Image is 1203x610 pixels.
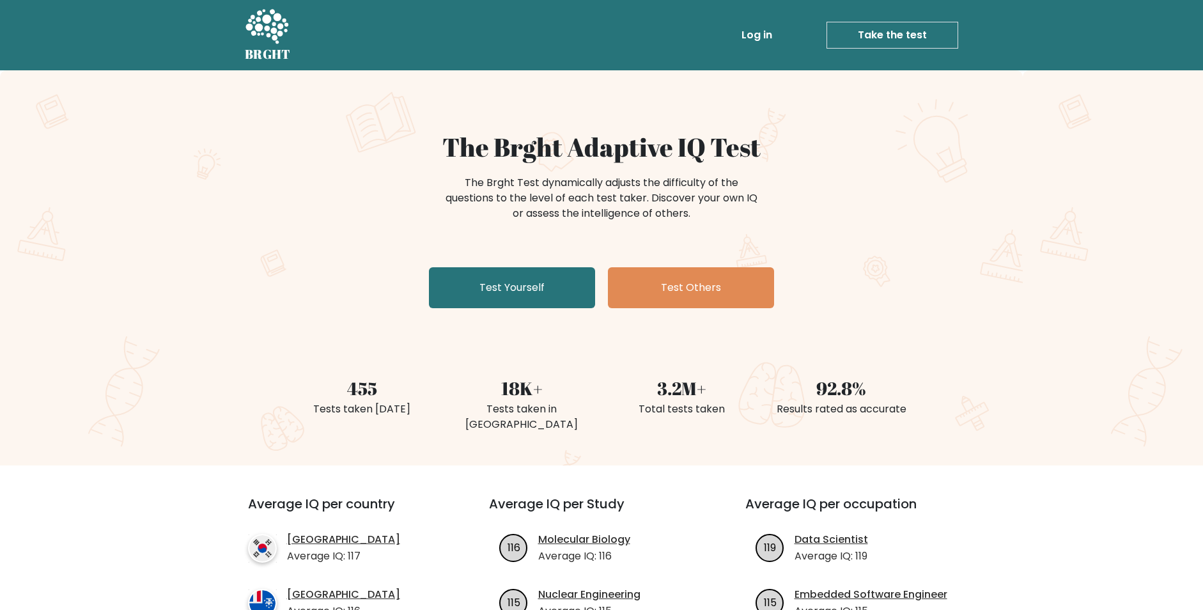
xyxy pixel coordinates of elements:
[538,549,630,564] p: Average IQ: 116
[507,595,520,609] text: 115
[248,534,277,563] img: country
[609,375,754,402] div: 3.2M+
[745,496,971,527] h3: Average IQ per occupation
[245,47,291,62] h5: BRGHT
[429,267,595,308] a: Test Yourself
[248,496,443,527] h3: Average IQ per country
[507,540,520,554] text: 116
[442,175,761,221] div: The Brght Test dynamically adjusts the difficulty of the questions to the level of each test take...
[538,532,630,547] a: Molecular Biology
[538,587,640,602] a: Nuclear Engineering
[287,549,400,564] p: Average IQ: 117
[609,402,754,417] div: Total tests taken
[287,587,400,602] a: [GEOGRAPHIC_DATA]
[608,267,774,308] a: Test Others
[763,595,776,609] text: 115
[245,5,291,65] a: BRGHT
[795,532,868,547] a: Data Scientist
[795,549,868,564] p: Average IQ: 119
[769,402,913,417] div: Results rated as accurate
[827,22,958,49] a: Take the test
[795,587,947,602] a: Embedded Software Engineer
[290,402,434,417] div: Tests taken [DATE]
[736,22,777,48] a: Log in
[290,132,913,162] h1: The Brght Adaptive IQ Test
[764,540,776,554] text: 119
[290,375,434,402] div: 455
[449,375,594,402] div: 18K+
[769,375,913,402] div: 92.8%
[449,402,594,432] div: Tests taken in [GEOGRAPHIC_DATA]
[287,532,400,547] a: [GEOGRAPHIC_DATA]
[489,496,715,527] h3: Average IQ per Study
